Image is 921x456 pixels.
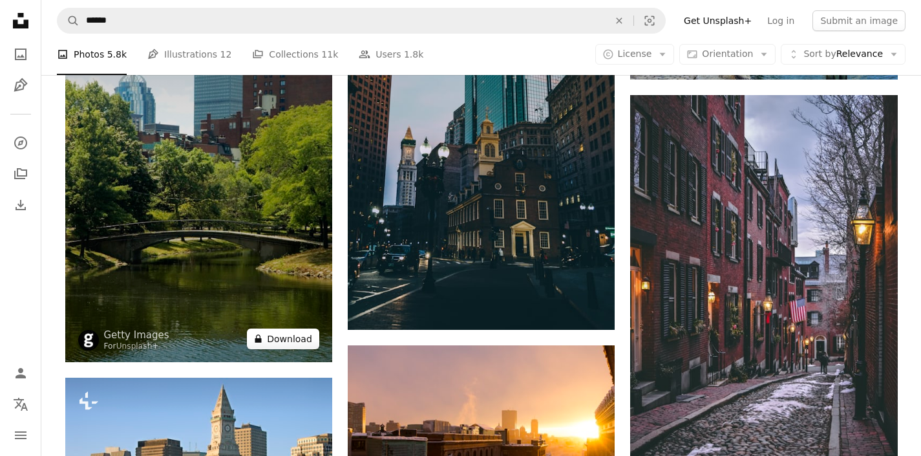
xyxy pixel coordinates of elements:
a: Users 1.8k [359,34,423,75]
a: Log in / Sign up [8,360,34,386]
a: Photos [8,41,34,67]
img: Go to Getty Images's profile [78,330,99,351]
button: Clear [605,8,633,33]
span: License [618,49,652,59]
a: Explore [8,130,34,156]
a: Get Unsplash+ [676,10,759,31]
form: Find visuals sitewide [57,8,666,34]
button: Orientation [679,44,776,65]
button: Submit an image [812,10,905,31]
button: Sort byRelevance [781,44,905,65]
a: USA flag on street during daytime [630,289,897,301]
button: Download [247,329,319,349]
a: Home — Unsplash [8,8,34,36]
a: aerial photo of brown concrete buildings under cloudy sky [348,428,615,440]
span: 1.8k [404,47,423,61]
span: Orientation [702,49,753,59]
a: Unsplash+ [116,342,159,351]
a: Getty Images [104,329,169,342]
a: Download History [8,192,34,218]
span: 12 [220,47,232,61]
button: Menu [8,422,34,448]
a: Log in [759,10,802,31]
span: Relevance [803,48,883,61]
a: a bridge over a river in a city park [65,155,332,166]
span: 11k [321,47,338,61]
a: Collections 11k [252,34,338,75]
a: Illustrations 12 [147,34,231,75]
button: Visual search [634,8,665,33]
a: Collections [8,161,34,187]
button: License [595,44,675,65]
button: Search Unsplash [58,8,79,33]
div: For [104,342,169,352]
button: Language [8,391,34,417]
span: Sort by [803,49,836,59]
a: Illustrations [8,72,34,98]
a: black high buildings at nighttime [348,122,615,134]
